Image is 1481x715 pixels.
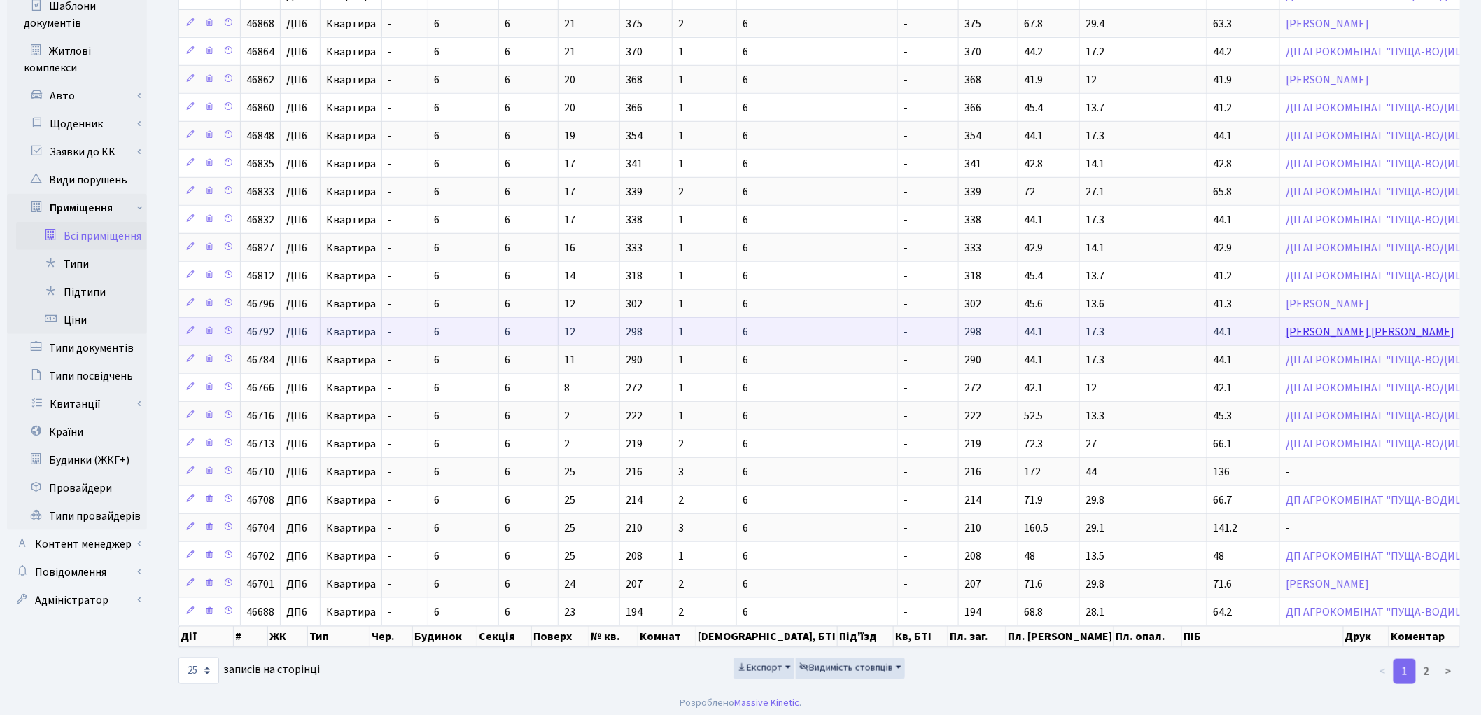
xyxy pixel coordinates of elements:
[678,128,684,144] span: 1
[246,212,274,228] span: 46832
[388,268,392,284] span: -
[678,380,684,396] span: 1
[286,438,314,450] span: ДП6
[7,502,147,530] a: Типи провайдерів
[1086,296,1104,312] span: 13.6
[564,464,575,480] span: 25
[678,296,684,312] span: 1
[434,324,440,340] span: 6
[743,212,748,228] span: 6
[16,110,147,138] a: Щоденник
[16,250,147,278] a: Типи
[1213,240,1232,256] span: 42.9
[678,240,684,256] span: 1
[626,352,643,368] span: 290
[678,212,684,228] span: 1
[1286,604,1475,620] a: ДП АГРОКОМБІНАТ "ПУЩА-ВОДИЦЯ"
[1024,156,1043,172] span: 42.8
[1286,408,1475,424] a: ДП АГРОКОМБІНАТ "ПУЩА-ВОДИЦЯ"
[904,184,908,200] span: -
[246,436,274,452] span: 46713
[326,130,376,141] span: Квартира
[678,72,684,88] span: 1
[626,408,643,424] span: 222
[964,212,981,228] span: 338
[246,184,274,200] span: 46833
[626,436,643,452] span: 219
[743,156,748,172] span: 6
[743,408,748,424] span: 6
[904,44,908,60] span: -
[904,436,908,452] span: -
[388,16,392,32] span: -
[904,16,908,32] span: -
[1213,156,1232,172] span: 42.8
[326,270,376,282] span: Квартира
[564,240,575,256] span: 16
[1286,492,1475,508] a: ДП АГРОКОМБІНАТ "ПУЩА-ВОДИЦЯ"
[326,242,376,254] span: Квартира
[505,352,510,368] span: 6
[7,530,147,558] a: Контент менеджер
[1213,296,1232,312] span: 41.3
[505,324,510,340] span: 6
[564,16,575,32] span: 21
[246,464,274,480] span: 46710
[286,410,314,422] span: ДП6
[564,380,570,396] span: 8
[626,464,643,480] span: 216
[564,436,570,452] span: 2
[1024,16,1043,32] span: 67.8
[16,194,147,222] a: Приміщення
[1286,548,1475,564] a: ДП АГРОКОМБІНАТ "ПУЩА-ВОДИЦЯ"
[626,16,643,32] span: 375
[904,464,908,480] span: -
[1286,184,1475,200] a: ДП АГРОКОМБІНАТ "ПУЩА-ВОДИЦЯ"
[564,352,575,368] span: 11
[564,72,575,88] span: 20
[7,37,147,82] a: Житлові комплекси
[1024,296,1043,312] span: 45.6
[246,408,274,424] span: 46716
[246,128,274,144] span: 46848
[1024,324,1043,340] span: 44.1
[246,100,274,116] span: 46860
[1437,659,1460,684] a: >
[743,380,748,396] span: 6
[505,408,510,424] span: 6
[964,380,981,396] span: 272
[1286,16,1369,32] a: [PERSON_NAME]
[1213,324,1232,340] span: 44.1
[799,661,893,675] span: Видимість стовпців
[434,212,440,228] span: 6
[678,16,684,32] span: 2
[626,100,643,116] span: 366
[505,72,510,88] span: 6
[326,298,376,310] span: Квартира
[505,16,510,32] span: 6
[1213,44,1232,60] span: 44.2
[904,324,908,340] span: -
[7,558,147,586] a: Повідомлення
[964,184,981,200] span: 339
[1286,72,1369,88] a: [PERSON_NAME]
[678,44,684,60] span: 1
[1024,352,1043,368] span: 44.1
[1286,240,1475,256] a: ДП АГРОКОМБІНАТ "ПУЩА-ВОДИЦЯ"
[388,240,392,256] span: -
[743,16,748,32] span: 6
[1086,72,1097,88] span: 12
[564,212,575,228] span: 17
[434,240,440,256] span: 6
[178,658,219,684] select: записів на сторінці
[626,128,643,144] span: 354
[1024,128,1043,144] span: 44.1
[626,268,643,284] span: 318
[434,464,440,480] span: 6
[1286,324,1454,340] a: [PERSON_NAME] [PERSON_NAME]
[626,380,643,396] span: 272
[286,46,314,57] span: ДП6
[564,408,570,424] span: 2
[626,184,643,200] span: 339
[1286,100,1475,116] a: ДП АГРОКОМБІНАТ "ПУЩА-ВОДИЦЯ"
